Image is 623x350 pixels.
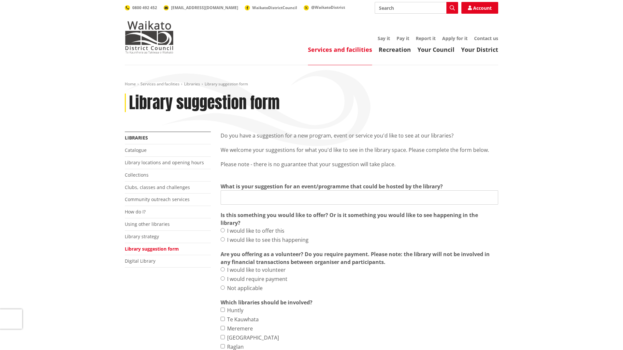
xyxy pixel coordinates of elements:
[227,275,287,283] label: I would require payment
[164,5,238,10] a: [EMAIL_ADDRESS][DOMAIN_NAME]
[221,299,312,306] strong: Which libraries should be involved?
[221,211,498,227] strong: Is this something you would like to offer? Or is it something you would like to see happening in ...
[227,315,259,323] label: Te Kauwhata
[379,46,411,53] a: Recreation
[474,35,498,41] a: Contact us
[125,159,204,166] a: Library locations and opening hours
[171,5,238,10] span: [EMAIL_ADDRESS][DOMAIN_NAME]
[125,172,149,178] a: Collections
[125,5,157,10] a: 0800 492 452
[184,81,200,87] a: Libraries
[227,236,309,244] label: I would like to see this happening
[125,147,147,153] a: Catalogue
[245,5,297,10] a: WaikatoDistrictCouncil
[221,250,498,266] strong: Are you offering as a volunteer? Do you require payment. Please note: the library will not be inv...
[125,135,148,141] a: Libraries
[132,5,157,10] span: 0800 492 452
[397,35,409,41] a: Pay it
[252,5,297,10] span: WaikatoDistrictCouncil
[125,21,174,53] img: Waikato District Council - Te Kaunihera aa Takiwaa o Waikato
[221,160,498,176] p: Please note - there is no guarantee that your suggestion will take place.
[129,94,280,112] h1: Library suggestion form
[125,196,190,202] a: Community outreach services
[205,81,248,87] span: Library suggestion form
[461,2,498,14] a: Account
[125,221,170,227] a: Using other libraries
[227,325,253,332] label: Meremere
[227,284,263,292] label: Not applicable
[227,266,286,274] label: I would like to volunteer
[125,258,155,264] a: Digital Library
[461,46,498,53] a: Your District
[125,81,498,87] nav: breadcrumb
[140,81,180,87] a: Services and facilities
[221,182,443,190] label: What is your suggestion for an event/programme that could be hosted by the library?
[125,209,146,215] a: How do I?
[227,227,284,235] label: I would like to offer this
[125,233,159,240] a: Library strategy
[417,46,455,53] a: Your Council
[221,146,498,154] p: We welcome your suggestions for what you'd like to see in the library space. Please complete the ...
[378,35,390,41] a: Say it
[227,334,279,342] label: [GEOGRAPHIC_DATA]
[125,184,190,190] a: Clubs, classes and challenges
[125,246,179,252] a: Library suggestion form
[304,5,345,10] a: @WaikatoDistrict
[227,306,243,314] label: Huntly
[442,35,468,41] a: Apply for it
[311,5,345,10] span: @WaikatoDistrict
[416,35,436,41] a: Report it
[221,132,498,139] p: Do you have a suggestion for a new program, event or service you'd like to see at our libraries?
[125,81,136,87] a: Home
[375,2,458,14] input: Search input
[308,46,372,53] a: Services and facilities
